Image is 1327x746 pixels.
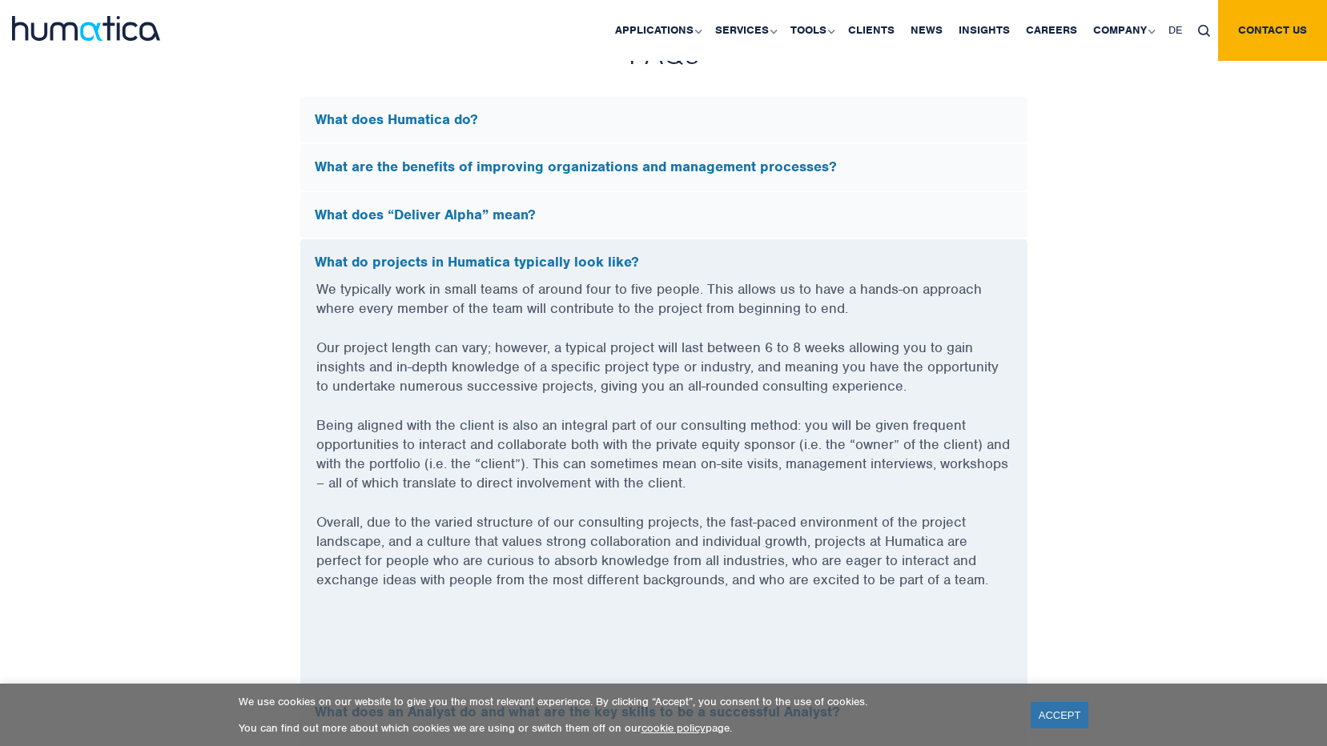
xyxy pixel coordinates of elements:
a: ACCEPT [1031,702,1089,728]
p: We typically work in small teams of around four to five people. This allows us to have a hands-on... [316,279,1011,338]
h5: What are the benefits of improving organizations and management processes? [315,158,1013,176]
p: Overall, due to the varied structure of our consulting projects, the fast-paced environment of th... [316,512,1011,609]
span: DE [1168,23,1182,37]
img: logo [12,16,160,41]
p: Our project length can vary; however, a typical project will last between 6 to 8 weeks allowing y... [316,338,1011,415]
h5: What does Humatica do? [315,111,1013,129]
h5: What does “Deliver Alpha” mean? [315,207,1013,224]
p: Being aligned with the client is also an integral part of our consulting method: you will be give... [316,415,1011,512]
a: cookie policy [641,721,706,735]
h5: What do projects in Humatica typically look like? [315,254,1013,271]
p: We use cookies on our website to give you the most relevant experience. By clicking “Accept”, you... [239,695,1011,708]
img: search_icon [1198,25,1210,37]
p: You can find out more about which cookies we are using or switch them off on our page. [239,721,1011,735]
